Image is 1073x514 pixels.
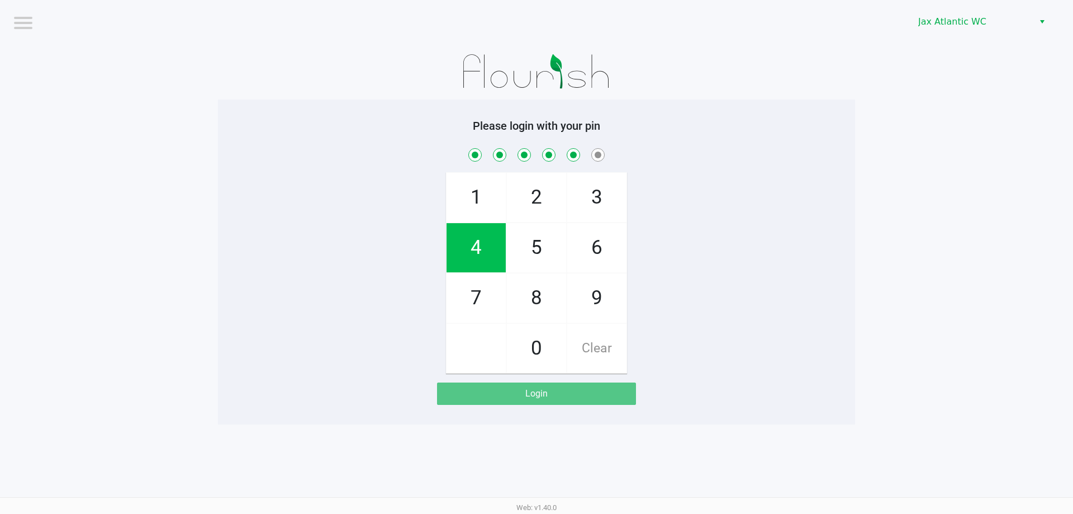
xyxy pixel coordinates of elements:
span: Jax Atlantic WC [918,15,1027,29]
span: 9 [567,273,626,323]
span: 3 [567,173,626,222]
span: 6 [567,223,626,272]
span: 1 [447,173,506,222]
button: Select [1034,12,1050,32]
span: Web: v1.40.0 [516,503,557,512]
span: Clear [567,324,626,373]
span: 7 [447,273,506,323]
span: 4 [447,223,506,272]
h5: Please login with your pin [226,119,847,133]
span: 8 [507,273,566,323]
span: 0 [507,324,566,373]
span: 2 [507,173,566,222]
span: 5 [507,223,566,272]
